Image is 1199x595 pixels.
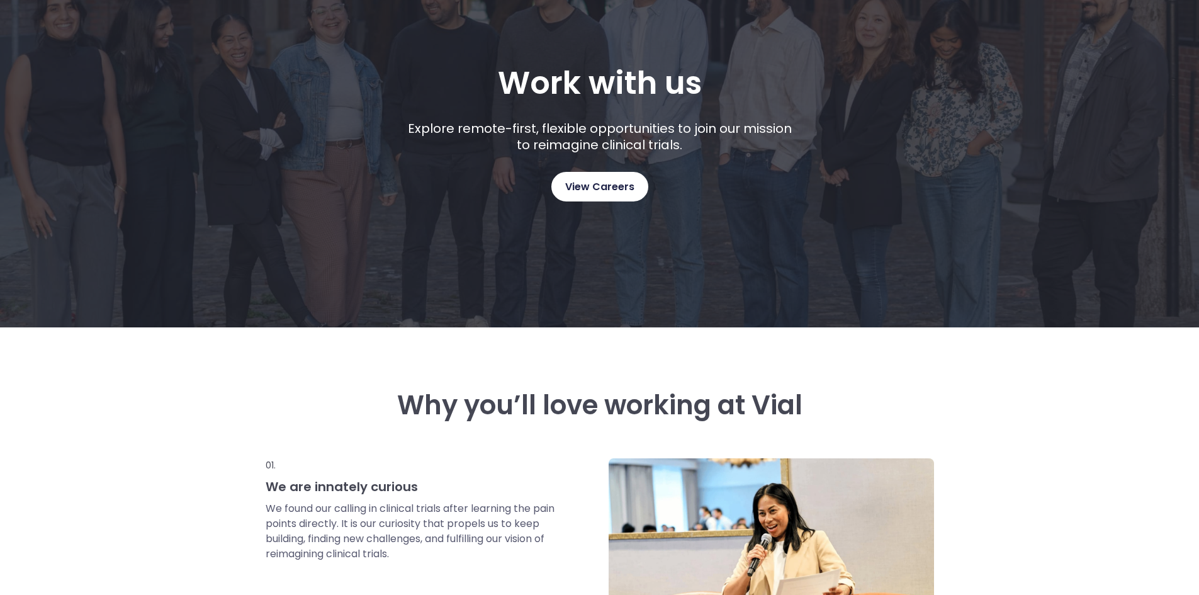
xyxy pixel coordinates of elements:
[403,120,796,153] p: Explore remote-first, flexible opportunities to join our mission to reimagine clinical trials.
[498,65,702,101] h1: Work with us
[266,458,556,472] p: 01.
[551,172,648,201] a: View Careers
[266,479,556,495] h3: We are innately curious
[266,501,556,562] p: We found our calling in clinical trials after learning the pain points directly. It is our curios...
[266,390,934,421] h3: Why you’ll love working at Vial
[565,179,634,195] span: View Careers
